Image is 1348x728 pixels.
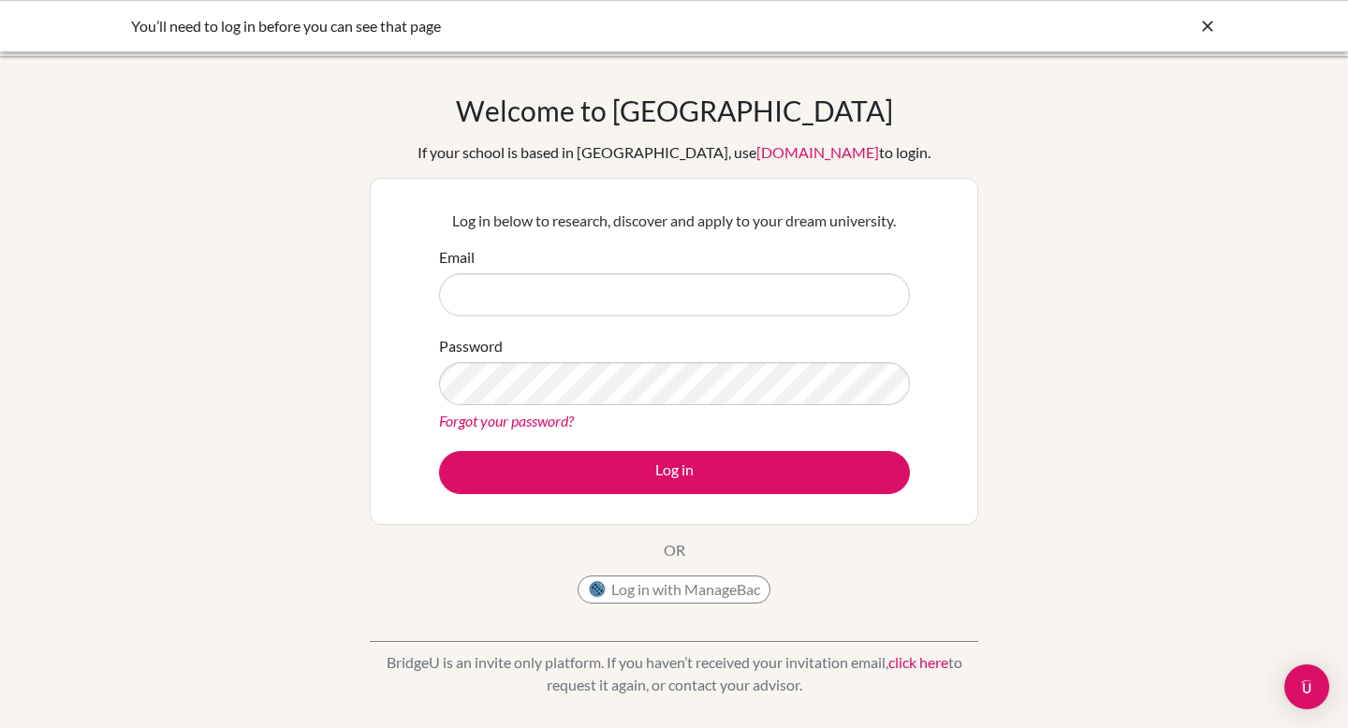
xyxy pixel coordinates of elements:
[578,575,770,604] button: Log in with ManageBac
[439,246,475,269] label: Email
[439,210,910,232] p: Log in below to research, discover and apply to your dream university.
[439,335,503,357] label: Password
[1284,664,1329,709] div: Open Intercom Messenger
[888,653,948,671] a: click here
[370,651,978,696] p: BridgeU is an invite only platform. If you haven’t received your invitation email, to request it ...
[439,412,574,430] a: Forgot your password?
[131,15,936,37] div: You’ll need to log in before you can see that page
[664,539,685,561] p: OR
[456,94,893,127] h1: Welcome to [GEOGRAPHIC_DATA]
[439,451,910,494] button: Log in
[756,143,879,161] a: [DOMAIN_NAME]
[418,141,930,164] div: If your school is based in [GEOGRAPHIC_DATA], use to login.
